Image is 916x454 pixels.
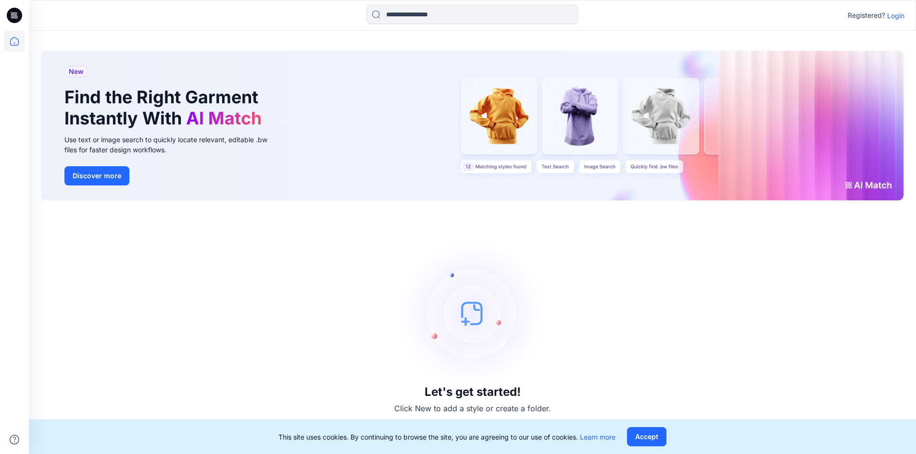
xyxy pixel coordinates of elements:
p: Registered? [848,10,885,21]
p: This site uses cookies. By continuing to browse the site, you are agreeing to our use of cookies. [278,432,615,442]
span: AI Match [186,108,262,129]
div: Use text or image search to quickly locate relevant, editable .bw files for faster design workflows. [64,135,281,155]
h1: Find the Right Garment Instantly With [64,87,266,128]
a: Learn more [580,433,615,441]
p: Click New to add a style or create a folder. [394,403,551,414]
h3: Let's get started! [425,385,521,399]
img: empty-state-image.svg [401,241,545,385]
button: Accept [627,427,666,446]
span: New [69,66,84,77]
button: Discover more [64,166,129,185]
p: Login [887,11,904,21]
